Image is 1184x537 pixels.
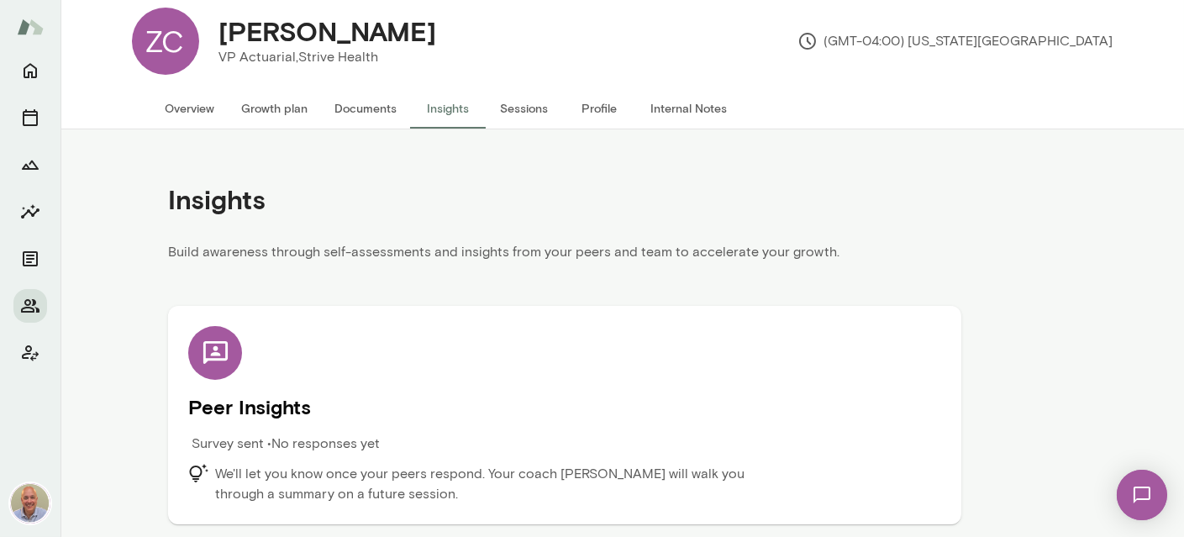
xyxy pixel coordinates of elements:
button: Profile [562,88,638,129]
button: Internal Notes [638,88,741,129]
img: Marc Friedman [10,483,50,524]
img: Mento [17,11,44,43]
h5: Peer Insights [188,393,941,420]
button: Growth plan [229,88,322,129]
h4: Insights [168,183,266,215]
button: Insights [411,88,487,129]
div: Peer Insights Survey sent •No responses yetWe'll let you know once your peers respond. Your coach... [188,326,941,504]
button: Growth Plan [13,148,47,182]
h4: [PERSON_NAME] [219,15,437,47]
div: Peer Insights Survey sent •No responses yetWe'll let you know once your peers respond. Your coach... [168,306,961,524]
button: Documents [13,242,47,276]
button: Sessions [487,88,562,129]
button: Insights [13,195,47,229]
p: (GMT-04:00) [US_STATE][GEOGRAPHIC_DATA] [797,31,1113,51]
button: Members [13,289,47,323]
p: We'll let you know once your peers respond. Your coach [PERSON_NAME] will walk you through a summ... [215,464,753,504]
p: VP Actuarial, Strive Health [219,47,437,67]
button: Sessions [13,101,47,134]
p: Build awareness through self-assessments and insights from your peers and team to accelerate your... [168,242,961,272]
p: Survey sent • No responses yet [192,434,380,454]
button: Client app [13,336,47,370]
div: ZC [132,8,199,75]
button: Home [13,54,47,87]
button: Documents [322,88,411,129]
button: Overview [152,88,229,129]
